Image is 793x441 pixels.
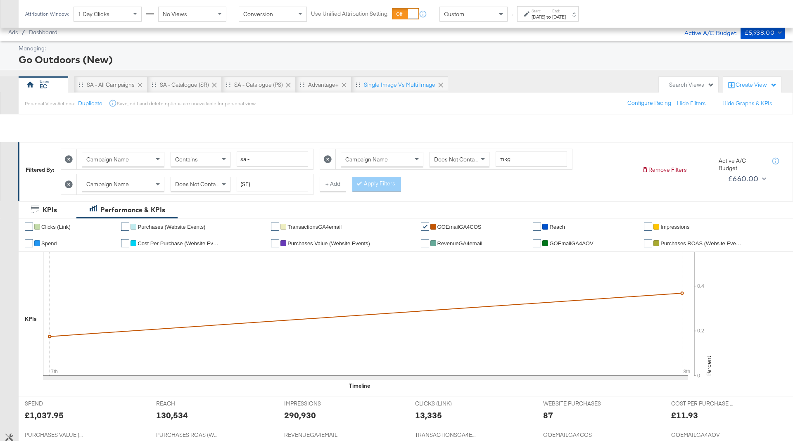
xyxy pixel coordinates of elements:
[549,224,565,230] span: Reach
[271,223,279,231] a: ✔
[722,100,772,107] button: Hide Graphs & KPIs
[18,29,29,36] span: /
[543,409,553,421] div: 87
[156,400,218,408] span: REACH
[741,26,785,39] button: £5,938.00
[552,14,566,20] div: [DATE]
[78,100,102,107] button: Duplicate
[356,82,360,87] div: Drag to reorder tab
[437,240,482,247] span: RevenueGA4email
[415,400,477,408] span: CLICKS (LINK)
[736,81,777,89] div: Create View
[87,81,135,89] div: SA - All Campaigns
[421,239,429,247] a: ✔
[121,239,129,247] a: ✔
[677,100,706,107] button: Hide Filters
[671,400,733,408] span: COST PER PURCHASE (WEBSITE EVENTS)
[86,156,129,163] span: Campaign Name
[25,100,75,107] div: Personal View Actions:
[40,83,47,90] div: EC
[724,172,768,185] button: £660.00
[78,10,109,18] span: 1 Day Clicks
[25,239,33,247] a: ✔
[41,240,57,247] span: Spend
[437,224,482,230] span: GOEmailGA4COS
[660,240,743,247] span: Purchases ROAS (Website Events)
[349,382,370,390] div: Timeline
[533,223,541,231] a: ✔
[41,224,71,230] span: Clicks (Link)
[163,10,187,18] span: No Views
[543,431,605,439] span: GOEMAILGA4COS
[287,224,342,230] span: TransactionsGA4email
[19,52,783,66] div: Go Outdoors (New)
[152,82,156,87] div: Drag to reorder tab
[284,431,346,439] span: REVENUEGA4EMAIL
[25,11,69,17] div: Attribution Window:
[287,240,370,247] span: Purchases Value (Website Events)
[415,409,442,421] div: 13,335
[25,400,87,408] span: SPEND
[25,431,87,439] span: PURCHASES VALUE (WEBSITE EVENTS)
[234,81,283,89] div: SA - Catalogue (PS)
[545,14,552,20] strong: to
[156,409,188,421] div: 130,534
[549,240,593,247] span: GOEmailGA4AOV
[121,223,129,231] a: ✔
[345,156,388,163] span: Campaign Name
[300,82,304,87] div: Drag to reorder tab
[43,205,57,215] div: KPIs
[496,152,567,167] input: Enter a search term
[117,100,256,107] div: Save, edit and delete options are unavailable for personal view.
[156,431,218,439] span: PURCHASES ROAS (WEBSITE EVENTS)
[644,223,652,231] a: ✔
[271,239,279,247] a: ✔
[25,315,37,323] div: KPIs
[138,240,220,247] span: Cost Per Purchase (Website Events)
[532,14,545,20] div: [DATE]
[284,400,346,408] span: IMPRESSIONS
[364,81,435,89] div: Single Image vs Multi Image
[533,239,541,247] a: ✔
[19,45,783,52] div: Managing:
[237,177,308,192] input: Enter a search term
[138,224,205,230] span: Purchases (Website Events)
[719,157,764,172] div: Active A/C Budget
[671,409,698,421] div: £11.93
[243,10,273,18] span: Conversion
[29,29,57,36] a: Dashboard
[175,156,198,163] span: Contains
[237,152,308,167] input: Enter a search term
[320,177,346,192] button: + Add
[421,223,429,231] a: ✔
[100,205,165,215] div: Performance & KPIs
[660,224,689,230] span: Impressions
[642,166,687,174] button: Remove Filters
[644,239,652,247] a: ✔
[552,8,566,14] label: End:
[671,431,733,439] span: GOEMAILGA4AOV
[434,156,479,163] span: Does Not Contain
[669,81,714,89] div: Search Views
[175,180,220,188] span: Does Not Contain
[25,409,64,421] div: £1,037.95
[543,400,605,408] span: WEBSITE PURCHASES
[160,81,209,89] div: SA - Catalogue (SR)
[705,356,712,376] text: Percent
[622,96,677,111] button: Configure Pacing
[226,82,230,87] div: Drag to reorder tab
[26,166,55,174] div: Filtered By:
[311,10,389,18] label: Use Unified Attribution Setting:
[532,8,545,14] label: Start:
[25,223,33,231] a: ✔
[86,180,129,188] span: Campaign Name
[284,409,316,421] div: 290,930
[308,81,339,89] div: Advantage+
[8,29,18,36] span: Ads
[728,173,759,185] div: £660.00
[78,82,83,87] div: Drag to reorder tab
[508,14,516,17] span: ↑
[444,10,464,18] span: Custom
[745,28,775,38] div: £5,938.00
